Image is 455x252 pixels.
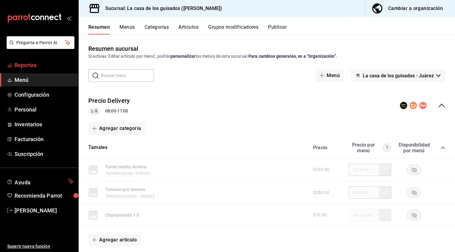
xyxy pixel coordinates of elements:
span: Facturación [15,135,74,143]
span: Reportes [15,61,74,69]
span: [PERSON_NAME] [15,206,74,215]
strong: Para cambios generales, ve a “Organización”. [248,54,337,59]
span: Suscripción [15,150,74,158]
input: Buscar menú [101,69,154,82]
button: Agregar categoría [88,122,145,135]
span: Configuración [15,91,74,99]
button: collapse-category-row [440,145,445,150]
button: open_drawer_menu [67,16,71,21]
button: La casa de los guisados - Juárez [351,69,445,82]
span: L-S [89,108,100,114]
div: Resumen sucursal [88,44,138,53]
strong: personalizar [171,54,196,59]
div: Si activas ‘Editar artículo por menú’, podrás los menús de esta sucursal. [88,53,445,60]
div: Precio por menú [349,142,391,153]
button: Resumen [88,24,110,34]
button: Menú [316,69,343,82]
div: 08:00 - 17:00 [88,108,130,115]
div: Disponibilidad por menú [399,142,429,153]
span: Personal [15,105,74,114]
h3: Sucursal: La casa de los guisados ([PERSON_NAME]) [100,5,222,12]
button: Precio Delivery [88,96,130,105]
button: Tamales [88,144,107,151]
button: Artículos [178,24,198,34]
span: Sugerir nueva función [7,243,74,250]
div: collapse-menu-row [79,92,455,120]
button: Categorías [145,24,169,34]
button: Grupos modificadores [208,24,258,34]
button: Agregar artículo [88,234,140,246]
div: Cambiar a organización [388,4,443,13]
span: Ayuda [15,178,66,185]
a: Pregunta a Parrot AI [4,44,74,50]
span: Pregunta a Parrot AI [16,40,65,46]
button: Menús [119,24,135,34]
button: Pregunta a Parrot AI [7,36,74,49]
span: Recomienda Parrot [15,192,74,200]
span: La casa de los guisados - Juárez [363,73,434,79]
div: navigation tabs [88,24,455,34]
span: Inventarios [15,120,74,128]
button: Publicar [268,24,287,34]
div: Precio [307,145,346,150]
span: Menú [15,76,74,84]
